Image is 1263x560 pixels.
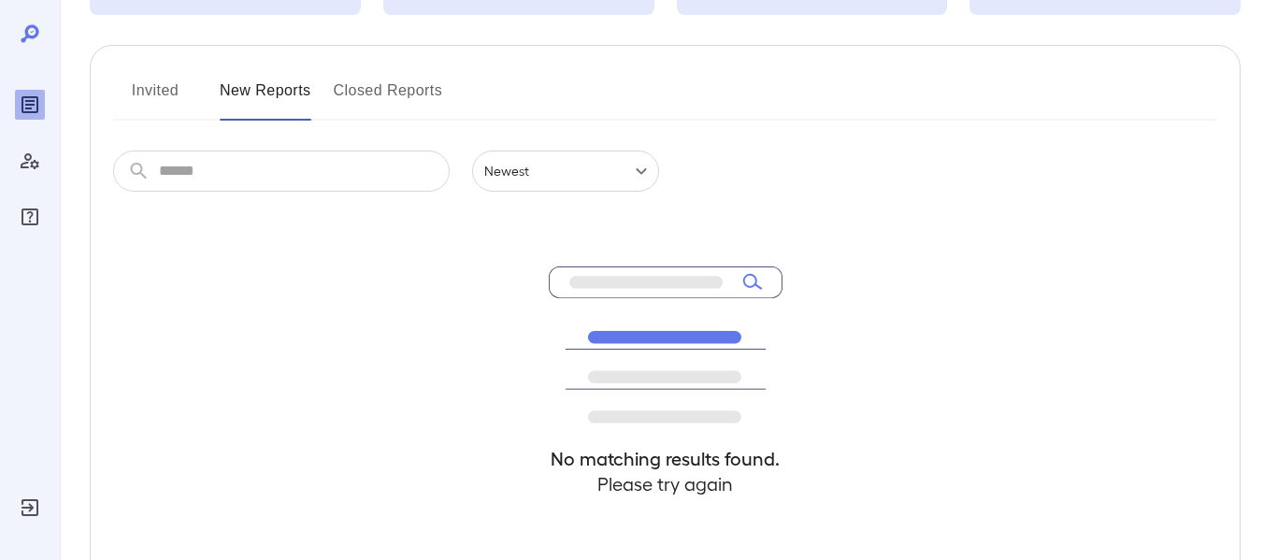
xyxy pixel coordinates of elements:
[15,146,45,176] div: Manage Users
[15,202,45,232] div: FAQ
[15,90,45,120] div: Reports
[15,493,45,523] div: Log Out
[472,151,659,192] div: Newest
[220,76,311,121] button: New Reports
[113,76,197,121] button: Invited
[334,76,443,121] button: Closed Reports
[549,471,782,496] h4: Please try again
[549,446,782,471] h4: No matching results found.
